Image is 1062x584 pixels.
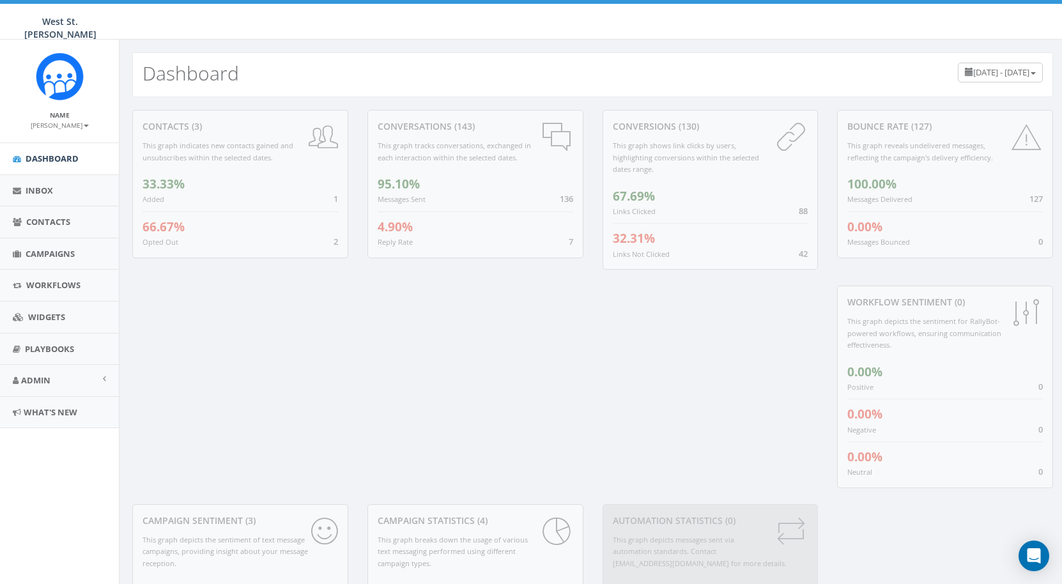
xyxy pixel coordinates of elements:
small: Messages Bounced [847,237,910,247]
small: Links Not Clicked [613,249,670,259]
span: 1 [334,193,338,204]
span: Widgets [28,311,65,323]
div: Campaign Sentiment [142,514,338,527]
span: 0 [1038,236,1043,247]
span: 0 [1038,424,1043,435]
span: 2 [334,236,338,247]
small: Opted Out [142,237,178,247]
small: Negative [847,425,876,434]
span: 33.33% [142,176,185,192]
span: 32.31% [613,230,655,247]
div: contacts [142,120,338,133]
span: (130) [676,120,699,132]
a: [PERSON_NAME] [31,119,89,130]
span: 0 [1038,381,1043,392]
small: This graph depicts messages sent via automation standards. Contact [EMAIL_ADDRESS][DOMAIN_NAME] f... [613,535,787,568]
span: Dashboard [26,153,79,164]
small: Messages Sent [378,194,426,204]
span: 127 [1029,193,1043,204]
span: Inbox [26,185,53,196]
span: (127) [909,120,932,132]
div: Workflow Sentiment [847,296,1043,309]
small: Reply Rate [378,237,413,247]
span: (3) [243,514,256,526]
span: 42 [799,248,808,259]
span: What's New [24,406,77,418]
small: This graph tracks conversations, exchanged in each interaction within the selected dates. [378,141,531,162]
small: Messages Delivered [847,194,912,204]
span: 66.67% [142,219,185,235]
span: 0 [1038,466,1043,477]
span: 0.00% [847,219,882,235]
div: Campaign Statistics [378,514,573,527]
span: [DATE] - [DATE] [973,66,1029,78]
span: Admin [21,374,50,386]
span: 0.00% [847,406,882,422]
span: Campaigns [26,248,75,259]
small: This graph depicts the sentiment of text message campaigns, providing insight about your message ... [142,535,308,568]
small: This graph shows link clicks by users, highlighting conversions within the selected dates range. [613,141,759,174]
span: 88 [799,205,808,217]
div: Automation Statistics [613,514,808,527]
span: 95.10% [378,176,420,192]
div: conversions [613,120,808,133]
span: West St. [PERSON_NAME] [24,15,96,40]
div: Open Intercom Messenger [1019,541,1049,571]
small: Links Clicked [613,206,656,216]
span: 100.00% [847,176,897,192]
span: 4.90% [378,219,413,235]
span: (4) [475,514,488,526]
small: Name [50,111,70,119]
img: Rally_Corp_Icon_1.png [36,52,84,100]
div: conversations [378,120,573,133]
span: 136 [560,193,573,204]
span: (143) [452,120,475,132]
span: (3) [189,120,202,132]
span: 7 [569,236,573,247]
span: Playbooks [25,343,74,355]
small: Added [142,194,164,204]
span: (0) [952,296,965,308]
span: 0.00% [847,449,882,465]
span: 67.69% [613,188,655,204]
span: (0) [723,514,735,526]
small: This graph indicates new contacts gained and unsubscribes within the selected dates. [142,141,293,162]
small: Neutral [847,467,872,477]
small: This graph breaks down the usage of various text messaging performed using different campaign types. [378,535,528,568]
h2: Dashboard [142,63,239,84]
div: Bounce Rate [847,120,1043,133]
span: Contacts [26,216,70,227]
small: This graph reveals undelivered messages, reflecting the campaign's delivery efficiency. [847,141,993,162]
span: 0.00% [847,364,882,380]
small: This graph depicts the sentiment for RallyBot-powered workflows, ensuring communication effective... [847,316,1001,350]
small: [PERSON_NAME] [31,121,89,130]
small: Positive [847,382,873,392]
span: Workflows [26,279,81,291]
